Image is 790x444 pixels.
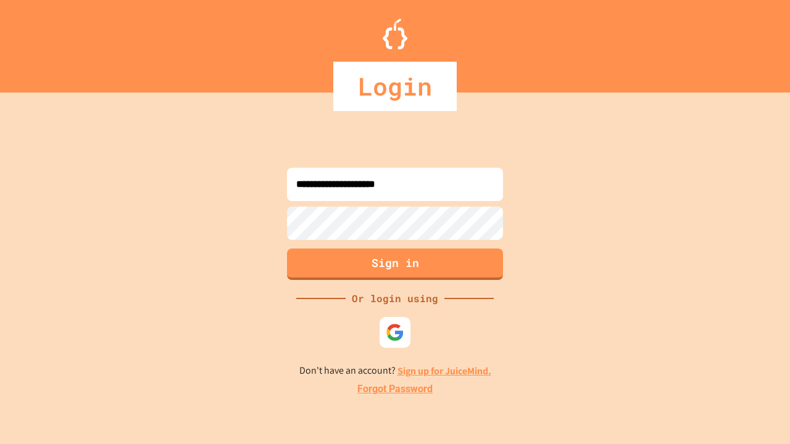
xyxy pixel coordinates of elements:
div: Login [333,62,457,111]
div: Or login using [346,291,444,306]
a: Forgot Password [357,382,433,397]
button: Sign in [287,249,503,280]
img: Logo.svg [383,18,407,49]
a: Sign up for JuiceMind. [397,364,491,377]
img: google-icon.svg [386,323,404,342]
p: Don't have an account? [299,363,491,379]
